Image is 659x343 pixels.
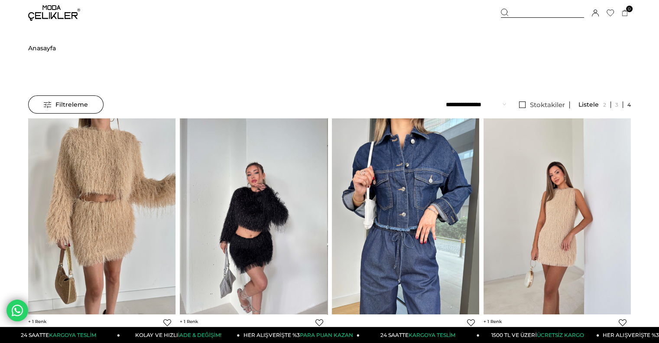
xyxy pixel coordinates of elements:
span: 0 [626,6,633,12]
img: Püsküllü Crop Mini Hanli Siyah Kadın İkili Etekli Takım 26K138 [327,118,474,315]
a: 0 [622,10,628,16]
a: 24 SAATTEKARGOYA TESLİM [0,327,120,343]
a: Stoktakiler [515,101,570,108]
span: Stoktakiler [530,101,565,109]
span: ÜCRETSİZ KARGO [537,332,584,338]
a: Anasayfa [28,26,56,70]
a: KOLAY VE HIZLIİADE & DEĞİŞİM! [120,327,240,343]
a: 1500 TL VE ÜZERİÜCRETSİZ KARGO [480,327,600,343]
span: Filtreleme [44,96,88,113]
span: İADE & DEĞİŞİM! [178,332,221,338]
span: PARA PUAN KAZAN [300,332,353,338]
img: Püsküllü Crop Mini Hanli Siyah Kadın İkili Etekli Takım 26K138 [180,118,327,315]
a: Favorilere Ekle [163,319,171,327]
a: Favorilere Ekle [619,319,627,327]
img: Önü Düğme Kapamalı Culpo Mavi Kadın Kot Crop Ceket 25Y026 [332,118,479,315]
li: > [28,26,56,70]
span: KARGOYA TESLİM [49,332,96,338]
img: logo [28,5,80,21]
a: Favorilere Ekle [315,319,323,327]
img: Püsküllü Crop Mini Hanli Bej Kadın İkili Etekli Takım 26K138 [28,118,175,315]
span: KARGOYA TESLİM [409,332,455,338]
a: Favorilere Ekle [467,319,475,327]
span: 1 [28,319,46,324]
a: HER ALIŞVERİŞTE %3PARA PUAN KAZAN [240,327,360,343]
span: 1 [484,319,502,324]
a: 24 SAATTEKARGOYA TESLİM [360,327,480,343]
span: 1 [180,319,198,324]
